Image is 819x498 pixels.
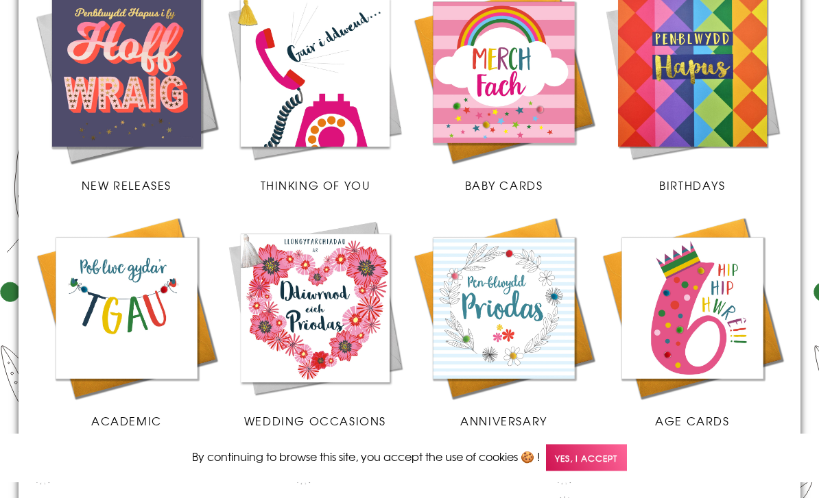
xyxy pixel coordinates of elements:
a: Anniversary [409,214,598,429]
span: Wedding Occasions [244,413,386,429]
a: Wedding Occasions [221,214,409,429]
span: Anniversary [460,413,547,429]
span: New Releases [82,177,171,194]
span: Baby Cards [465,177,543,194]
span: Thinking of You [261,177,370,194]
span: Academic [91,413,162,429]
span: Yes, I accept [546,445,627,471]
span: Age Cards [655,413,729,429]
span: Birthdays [659,177,725,194]
a: Academic [32,214,221,429]
a: Age Cards [598,214,787,429]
